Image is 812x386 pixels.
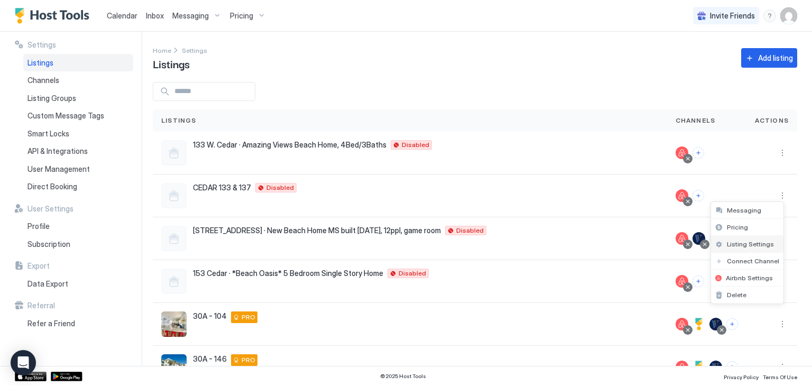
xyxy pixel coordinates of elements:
span: Delete [727,291,746,299]
div: Open Intercom Messenger [11,350,36,375]
span: Messaging [727,206,761,214]
span: Listing Settings [727,240,774,248]
span: Airbnb Settings [726,274,773,282]
span: Connect Channel [727,257,779,265]
span: Pricing [727,223,748,231]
